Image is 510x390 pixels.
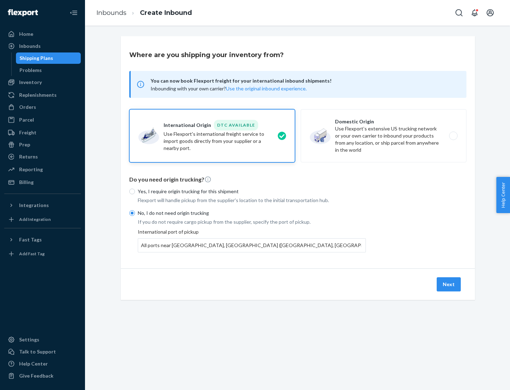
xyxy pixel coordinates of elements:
[19,116,34,123] div: Parcel
[4,77,81,88] a: Inventory
[437,277,461,291] button: Next
[4,114,81,126] a: Parcel
[4,248,81,260] a: Add Fast Tag
[19,216,51,222] div: Add Integration
[8,9,38,16] img: Flexport logo
[19,236,42,243] div: Fast Tags
[4,151,81,162] a: Returns
[138,228,366,252] div: International port of pickup
[19,43,41,50] div: Inbounds
[140,9,192,17] a: Create Inbound
[4,214,81,225] a: Add Integration
[19,67,42,74] div: Problems
[483,6,497,20] button: Open account menu
[19,360,48,367] div: Help Center
[19,141,30,148] div: Prep
[19,348,56,355] div: Talk to Support
[151,77,458,85] span: You can now book Flexport freight for your international inbound shipments!
[4,177,81,188] a: Billing
[452,6,466,20] button: Open Search Box
[19,336,39,343] div: Settings
[16,65,81,76] a: Problems
[19,372,53,379] div: Give Feedback
[19,79,42,86] div: Inventory
[19,202,49,209] div: Integrations
[96,9,126,17] a: Inbounds
[4,164,81,175] a: Reporting
[4,139,81,150] a: Prep
[4,370,81,381] button: Give Feedback
[138,210,366,217] p: No, I do not need origin trucking
[4,28,81,40] a: Home
[4,127,81,138] a: Freight
[4,101,81,113] a: Orders
[19,153,38,160] div: Returns
[129,210,135,216] input: No, I do not need origin trucking
[129,175,466,184] p: Do you need origin trucking?
[151,85,307,91] span: Inbounding with your own carrier?
[226,85,307,92] button: Use the original inbound experience.
[67,6,81,20] button: Close Navigation
[4,346,81,357] a: Talk to Support
[4,40,81,52] a: Inbounds
[4,200,81,211] button: Integrations
[91,2,198,23] ol: breadcrumbs
[19,251,45,257] div: Add Fast Tag
[19,55,53,62] div: Shipping Plans
[4,89,81,101] a: Replenishments
[19,30,33,38] div: Home
[138,218,366,225] p: If you do not require cargo pickup from the supplier, specify the port of pickup.
[138,188,366,195] p: Yes, I require origin trucking for this shipment
[19,104,36,111] div: Orders
[4,358,81,369] a: Help Center
[467,6,482,20] button: Open notifications
[4,334,81,345] a: Settings
[129,50,284,60] h3: Where are you shipping your inventory from?
[16,52,81,64] a: Shipping Plans
[19,179,34,186] div: Billing
[19,166,43,173] div: Reporting
[138,197,366,204] p: Flexport will handle pickup from the supplier's location to the initial transportation hub.
[19,91,57,99] div: Replenishments
[496,177,510,213] button: Help Center
[19,129,36,136] div: Freight
[129,189,135,194] input: Yes, I require origin trucking for this shipment
[4,234,81,245] button: Fast Tags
